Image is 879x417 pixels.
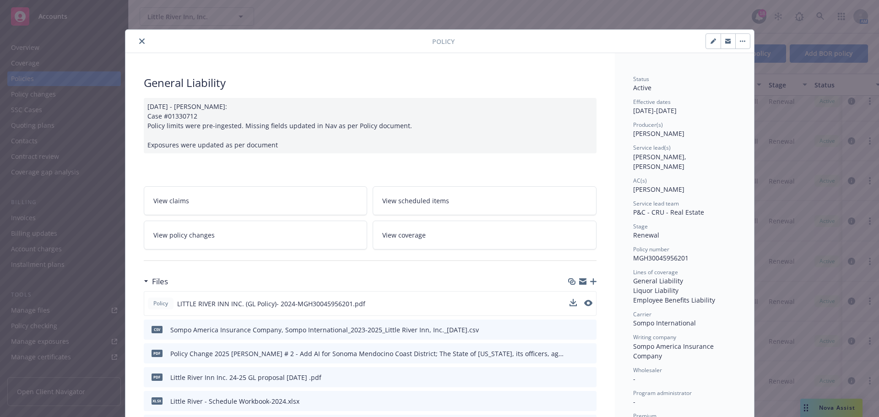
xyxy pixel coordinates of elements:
button: download file [570,299,577,309]
span: View scheduled items [382,196,449,206]
span: [PERSON_NAME] [633,129,684,138]
span: View coverage [382,230,426,240]
div: Liquor Liability [633,286,736,295]
span: pdf [152,350,163,357]
span: Lines of coverage [633,268,678,276]
span: xlsx [152,397,163,404]
div: [DATE] - [PERSON_NAME]: Case #01330712 Policy limits were pre-ingested. Missing fields updated in... [144,98,597,153]
button: preview file [585,325,593,335]
span: Writing company [633,333,676,341]
span: Wholesaler [633,366,662,374]
span: Service lead(s) [633,144,671,152]
div: General Liability [633,276,736,286]
span: View claims [153,196,189,206]
span: P&C - CRU - Real Estate [633,208,704,217]
span: View policy changes [153,230,215,240]
span: MGH30045956201 [633,254,689,262]
button: close [136,36,147,47]
button: preview file [585,349,593,358]
div: General Liability [144,75,597,91]
span: Stage [633,222,648,230]
span: AC(s) [633,177,647,184]
span: [PERSON_NAME] [633,185,684,194]
button: preview file [584,299,592,309]
button: download file [570,373,577,382]
div: Files [144,276,168,287]
div: [DATE] - [DATE] [633,98,736,115]
span: LITTLE RIVER INN INC. (GL Policy)- 2024-MGH30045956201.pdf [177,299,365,309]
span: Policy [152,299,170,308]
button: preview file [585,396,593,406]
a: View scheduled items [373,186,597,215]
span: - [633,374,635,383]
span: Status [633,75,649,83]
span: Sompo International [633,319,696,327]
button: download file [570,299,577,306]
span: Program administrator [633,389,692,397]
span: - [633,397,635,406]
button: preview file [585,373,593,382]
span: Producer(s) [633,121,663,129]
span: Policy number [633,245,669,253]
h3: Files [152,276,168,287]
span: csv [152,326,163,333]
div: Sompo America Insurance Company, Sompo International_2023-2025_Little River Inn, Inc._[DATE].csv [170,325,479,335]
button: download file [570,325,577,335]
div: Little River - Schedule Workbook-2024.xlsx [170,396,299,406]
span: Carrier [633,310,651,318]
span: Sompo America Insurance Company [633,342,716,360]
span: Renewal [633,231,659,239]
button: download file [570,396,577,406]
a: View claims [144,186,368,215]
div: Employee Benefits Liability [633,295,736,305]
span: pdf [152,374,163,380]
span: Service lead team [633,200,679,207]
button: preview file [584,300,592,306]
span: [PERSON_NAME], [PERSON_NAME] [633,152,688,171]
a: View policy changes [144,221,368,249]
span: Active [633,83,651,92]
button: download file [570,349,577,358]
span: Effective dates [633,98,671,106]
div: Policy Change 2025 [PERSON_NAME] # 2 - Add AI for Sonoma Mendocino Coast District; The State of [... [170,349,566,358]
a: View coverage [373,221,597,249]
div: Little River Inn Inc. 24-25 GL proposal [DATE] .pdf [170,373,321,382]
span: Policy [432,37,455,46]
